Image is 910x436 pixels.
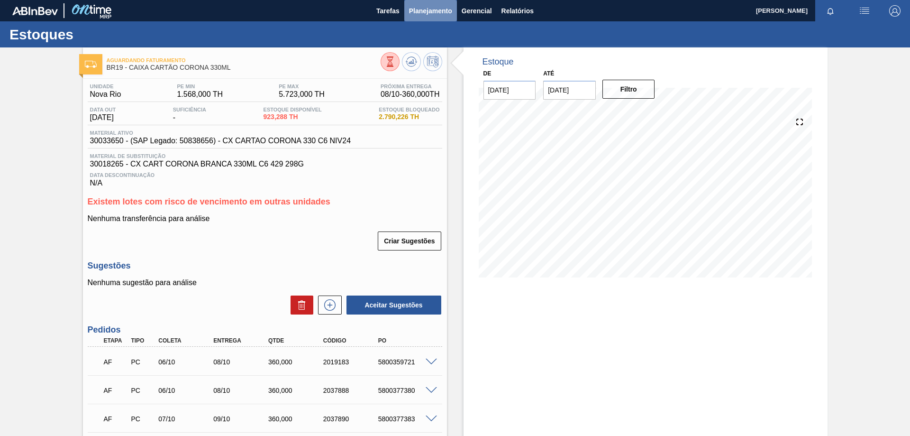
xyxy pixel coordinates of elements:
button: Programar Estoque [423,52,442,71]
span: Estoque Bloqueado [379,107,439,112]
span: PE MAX [279,83,325,89]
span: 1.568,000 TH [177,90,223,99]
div: Tipo [128,337,157,344]
div: Pedido de Compra [128,415,157,423]
span: Material ativo [90,130,351,136]
p: Nenhuma transferência para análise [88,214,442,223]
span: Nova Rio [90,90,121,99]
button: Visão Geral dos Estoques [381,52,400,71]
label: De [483,70,491,77]
span: Gerencial [462,5,492,17]
span: 2.790,226 TH [379,113,439,121]
div: Aguardando Faturamento [101,408,130,429]
input: dd/mm/yyyy [483,81,536,100]
img: Logout [889,5,901,17]
label: Até [543,70,554,77]
span: Material de Substituição [90,153,440,159]
div: Coleta [156,337,218,344]
div: 2019183 [321,358,382,366]
span: [DATE] [90,113,116,122]
span: 923,288 TH [264,113,322,121]
div: Estoque [482,57,514,67]
div: 2037890 [321,415,382,423]
div: 09/10/2025 [211,415,273,423]
input: dd/mm/yyyy [543,81,596,100]
span: Tarefas [376,5,400,17]
div: 5800359721 [376,358,437,366]
button: Notificações [815,4,846,18]
button: Aceitar Sugestões [346,296,441,315]
div: Aguardando Faturamento [101,380,130,401]
div: Nova sugestão [313,296,342,315]
span: 30018265 - CX CART CORONA BRANCA 330ML C6 429 298G [90,160,440,168]
button: Filtro [602,80,655,99]
span: Unidade [90,83,121,89]
img: userActions [859,5,870,17]
span: Estoque Disponível [264,107,322,112]
div: PO [376,337,437,344]
span: 08/10 - 360,000 TH [381,90,440,99]
span: Planejamento [409,5,452,17]
div: Código [321,337,382,344]
div: 2037888 [321,387,382,394]
div: Qtde [266,337,328,344]
img: TNhmsLtSVTkK8tSr43FrP2fwEKptu5GPRR3wAAAABJRU5ErkJggg== [12,7,58,15]
h3: Pedidos [88,325,442,335]
span: Data Descontinuação [90,172,440,178]
div: 08/10/2025 [211,387,273,394]
div: N/A [88,168,442,187]
img: Ícone [85,61,97,68]
span: Relatórios [501,5,534,17]
span: Aguardando Faturamento [107,57,381,63]
h1: Estoques [9,29,178,40]
p: AF [104,415,127,423]
div: Pedido de Compra [128,387,157,394]
span: 30033650 - (SAP Legado: 50838656) - CX CARTAO CORONA 330 C6 NIV24 [90,137,351,145]
span: Existem lotes com risco de vencimento em outras unidades [88,197,330,206]
button: Atualizar Gráfico [402,52,421,71]
div: 5800377383 [376,415,437,423]
div: - [171,107,209,122]
p: Nenhuma sugestão para análise [88,278,442,287]
span: Suficiência [173,107,206,112]
div: Aguardando Faturamento [101,352,130,372]
div: Entrega [211,337,273,344]
div: 360,000 [266,387,328,394]
span: Próxima Entrega [381,83,440,89]
div: 360,000 [266,358,328,366]
span: PE MIN [177,83,223,89]
div: 07/10/2025 [156,415,218,423]
span: 5.723,000 TH [279,90,325,99]
div: Aceitar Sugestões [342,295,442,315]
p: AF [104,387,127,394]
div: 06/10/2025 [156,387,218,394]
div: 06/10/2025 [156,358,218,366]
div: 08/10/2025 [211,358,273,366]
div: 360,000 [266,415,328,423]
button: Criar Sugestões [378,232,441,250]
h3: Sugestões [88,261,442,271]
span: Data out [90,107,116,112]
p: AF [104,358,127,366]
div: Etapa [101,337,130,344]
div: Pedido de Compra [128,358,157,366]
span: BR19 - CAIXA CARTÃO CORONA 330ML [107,64,381,71]
div: Excluir Sugestões [286,296,313,315]
div: Criar Sugestões [379,231,442,251]
div: 5800377380 [376,387,437,394]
